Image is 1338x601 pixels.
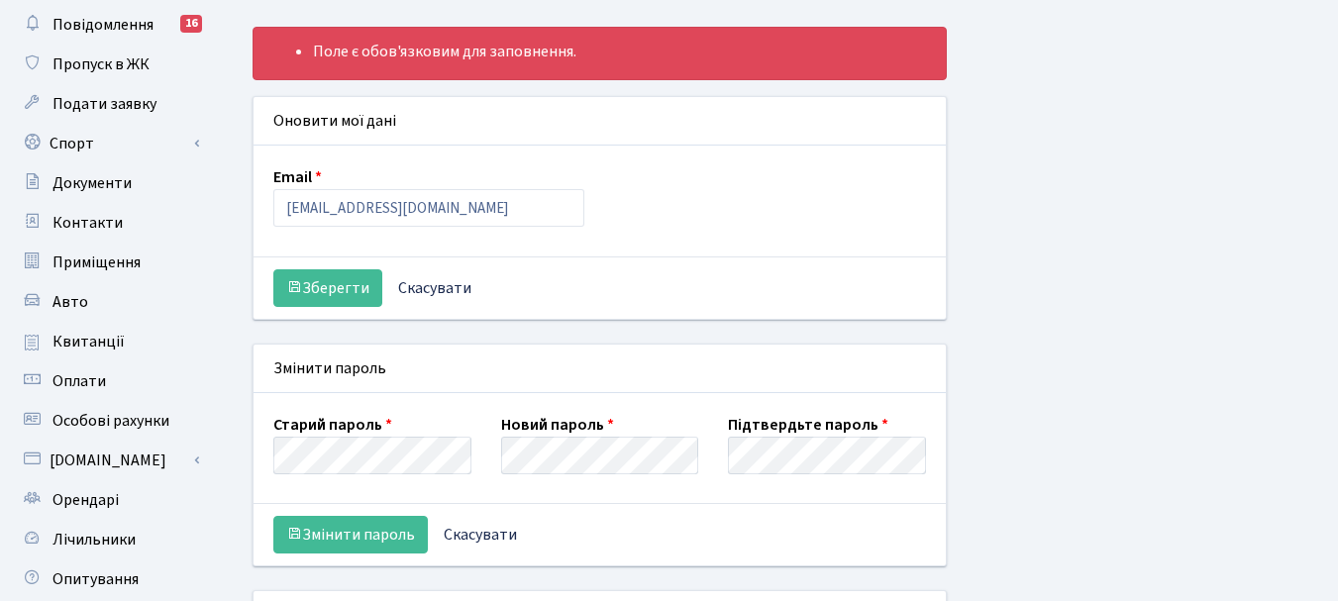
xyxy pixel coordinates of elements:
label: Старий пароль [273,413,392,437]
a: Квитанції [10,322,208,361]
a: Оплати [10,361,208,401]
span: Авто [52,291,88,313]
span: Пропуск в ЖК [52,53,150,75]
button: Зберегти [273,269,382,307]
div: Змінити пароль [254,345,946,393]
a: Повідомлення16 [10,5,208,45]
a: Пропуск в ЖК [10,45,208,84]
a: Лічильники [10,520,208,559]
li: Поле є обов'язковим для заповнення. [313,40,926,63]
label: Email [273,165,322,189]
a: Опитування [10,559,208,599]
span: Опитування [52,568,139,590]
span: Повідомлення [52,14,154,36]
span: Контакти [52,212,123,234]
div: 16 [180,15,202,33]
a: Спорт [10,124,208,163]
span: Лічильники [52,529,136,551]
a: Приміщення [10,243,208,282]
a: [DOMAIN_NAME] [10,441,208,480]
a: Подати заявку [10,84,208,124]
span: Подати заявку [52,93,156,115]
span: Оплати [52,370,106,392]
span: Документи [52,172,132,194]
div: Оновити мої дані [254,97,946,146]
button: Змінити пароль [273,516,428,553]
span: Особові рахунки [52,410,169,432]
a: Орендарі [10,480,208,520]
span: Квитанції [52,331,125,352]
a: Документи [10,163,208,203]
a: Особові рахунки [10,401,208,441]
span: Орендарі [52,489,119,511]
a: Контакти [10,203,208,243]
span: Приміщення [52,251,141,273]
label: Новий пароль [501,413,614,437]
a: Авто [10,282,208,322]
a: Скасувати [431,516,530,553]
a: Скасувати [385,269,484,307]
label: Підтвердьте пароль [728,413,888,437]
